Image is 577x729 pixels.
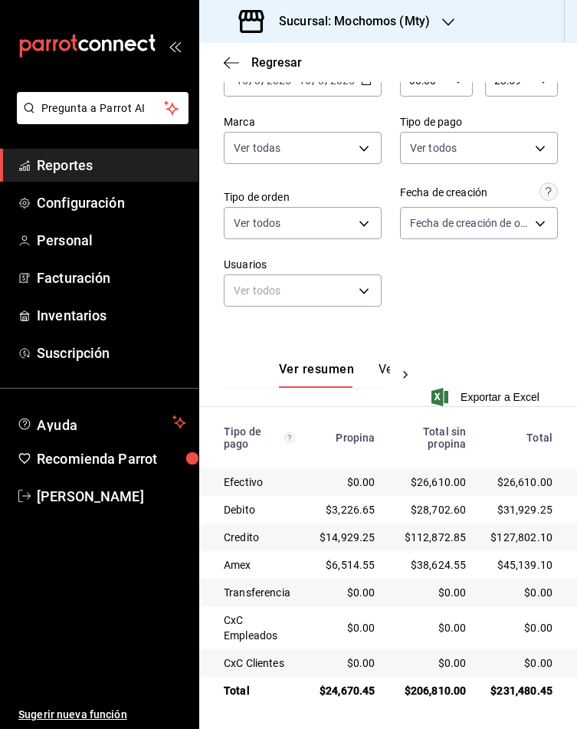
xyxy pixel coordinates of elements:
[320,585,375,600] div: $0.00
[320,502,375,517] div: $3,226.65
[490,585,552,600] div: $0.00
[37,268,186,288] span: Facturación
[399,502,466,517] div: $28,702.60
[224,425,295,450] div: Tipo de pago
[251,55,302,70] span: Regresar
[37,230,186,251] span: Personal
[234,140,280,156] span: Ver todas
[320,557,375,573] div: $6,514.55
[17,92,189,124] button: Pregunta a Parrot AI
[224,655,295,671] div: CxC Clientes
[284,432,295,443] svg: Los pagos realizados con Pay y otras terminales son montos brutos.
[399,475,466,490] div: $26,610.00
[224,502,295,517] div: Debito
[37,486,186,507] span: [PERSON_NAME]
[490,432,552,444] div: Total
[37,448,186,469] span: Recomienda Parrot
[41,100,165,117] span: Pregunta a Parrot AI
[399,585,466,600] div: $0.00
[400,185,487,201] div: Fecha de creación
[399,557,466,573] div: $38,624.55
[37,192,186,213] span: Configuración
[399,620,466,635] div: $0.00
[11,111,189,127] a: Pregunta a Parrot AI
[37,343,186,363] span: Suscripción
[490,557,552,573] div: $45,139.10
[279,362,390,388] div: navigation tabs
[490,655,552,671] div: $0.00
[18,707,186,723] span: Sugerir nueva función
[224,117,382,127] label: Marca
[320,432,375,444] div: Propina
[224,585,295,600] div: Transferencia
[490,475,552,490] div: $26,610.00
[279,362,354,388] button: Ver resumen
[320,475,375,490] div: $0.00
[224,274,382,307] div: Ver todos
[320,620,375,635] div: $0.00
[224,530,295,545] div: Credito
[224,192,382,202] label: Tipo de orden
[410,215,529,231] span: Fecha de creación de orden
[224,475,295,490] div: Efectivo
[37,413,166,432] span: Ayuda
[234,215,280,231] span: Ver todos
[224,259,382,270] label: Usuarios
[399,683,466,698] div: $206,810.00
[320,683,375,698] div: $24,670.45
[37,305,186,326] span: Inventarios
[224,55,302,70] button: Regresar
[490,530,552,545] div: $127,802.10
[224,612,295,643] div: CxC Empleados
[224,557,295,573] div: Amex
[400,117,558,127] label: Tipo de pago
[490,683,552,698] div: $231,480.45
[399,530,466,545] div: $112,872.85
[434,388,539,406] button: Exportar a Excel
[399,655,466,671] div: $0.00
[37,155,186,176] span: Reportes
[224,683,295,698] div: Total
[490,620,552,635] div: $0.00
[379,362,436,388] button: Ver pagos
[169,40,181,52] button: open_drawer_menu
[267,12,430,31] h3: Sucursal: Mochomos (Mty)
[410,140,457,156] span: Ver todos
[490,502,552,517] div: $31,929.25
[399,425,466,450] div: Total sin propina
[320,530,375,545] div: $14,929.25
[320,655,375,671] div: $0.00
